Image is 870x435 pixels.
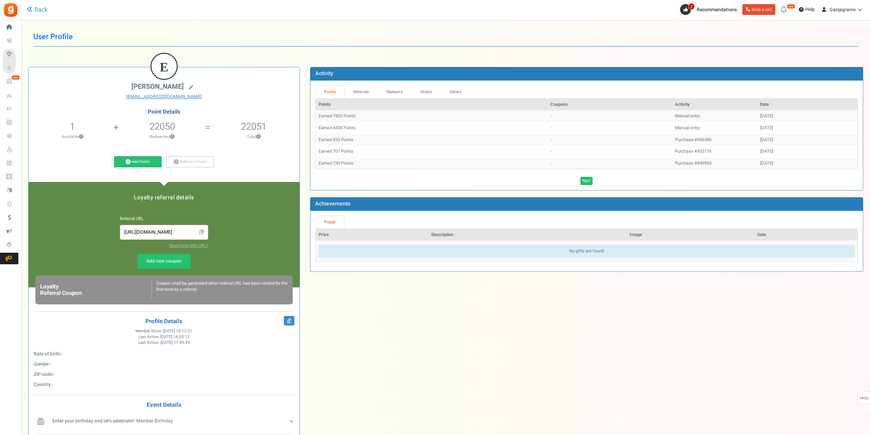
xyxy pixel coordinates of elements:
div: [DATE] [760,148,855,155]
a: Book a call [742,4,775,15]
span: Member Since : [135,328,192,334]
h6: Referral URL [120,217,208,221]
td: - [548,146,672,157]
a: Next [580,177,593,185]
div: [DATE] [760,113,855,119]
span: - Member Birthday [52,417,173,424]
b: Gender [34,361,49,368]
b: ZIP code [34,371,52,378]
td: - [548,122,672,134]
a: Add new coupon [138,254,191,269]
td: Earned 730 Points [316,157,548,169]
td: Earned 835 Points [316,134,548,146]
figcaption: E [151,54,177,80]
p: Redeemed [120,134,205,140]
b: Date of birth [34,350,60,357]
button: ? [256,135,261,139]
h5: Loyalty referral details [35,195,293,201]
th: Description [429,229,627,241]
span: Manual entry [675,124,700,131]
td: Earned 707 Points [316,146,548,157]
span: Manual entry [675,113,700,119]
i: Edit Profile [284,316,294,325]
b: Country [34,381,51,388]
a: Others [441,86,470,98]
th: Image [627,229,754,241]
td: Purchase #453176 [672,146,757,157]
a: Orders [412,86,441,98]
span: - [50,361,51,368]
div: No gifts are found [319,245,855,257]
b: Enter your birthday and let's celebrate! [52,417,134,424]
span: Last Active : [139,334,190,340]
h4: Profile Details [34,318,294,325]
h6: Loyalty Referral Coupon [40,284,151,296]
h4: Event Details [34,402,294,408]
div: Coupon shall be generated when referral URL has been visited for the first time by a referral [151,280,288,300]
th: Coupons [548,99,672,111]
a: Referrals [344,86,378,98]
span: 1 [70,120,75,133]
a: Add Points [114,156,162,168]
h5: 22050 [149,121,175,132]
th: Activity [672,99,757,111]
a: Need help with URL? [169,242,208,249]
h1: User Profile [33,27,858,47]
span: 2 [688,3,695,10]
p: : [34,361,294,368]
p: : [34,381,294,388]
div: [DATE] [760,160,855,167]
th: Prize [316,229,429,241]
h4: Point Details [29,109,300,115]
div: [DATE] [760,125,855,131]
p: Available [32,134,113,140]
span: Ganjagrams [829,6,856,13]
span: Click to Copy [196,227,207,238]
p: Total [211,134,296,140]
b: Achievements [315,200,350,208]
h5: 22051 [241,121,267,132]
a: New [3,76,18,87]
a: Help [796,4,818,15]
span: - [53,371,54,378]
div: [DATE] [760,137,855,143]
p: : [34,371,294,378]
td: Earned 7800 Points [316,110,548,122]
span: - [61,350,63,357]
td: - [548,157,672,169]
a: Prizes [316,216,344,229]
td: Earned 6450 Points [316,122,548,134]
th: Date [755,229,857,241]
img: Gratisfaction [3,2,18,18]
td: - [548,110,672,122]
span: - [52,381,53,388]
button: ? [170,135,175,139]
span: [DATE] 18:12:31 [163,328,192,334]
span: Help [804,6,815,13]
em: New [11,75,20,80]
a: Points [316,86,345,98]
a: [EMAIL_ADDRESS][DOMAIN_NAME] [34,94,294,100]
b: Activity [315,69,333,78]
span: [DATE] 11:45:44 [161,340,190,346]
td: - [548,134,672,146]
a: Redeems [378,86,412,98]
th: Date [757,99,857,111]
th: Points [316,99,548,111]
a: Subtract Points [166,156,214,168]
td: Purchase #456380 [672,134,757,146]
span: Recommendations [697,6,737,13]
td: Purchase #449954 [672,157,757,169]
span: [DATE] 16:03:13 [160,334,190,340]
em: New [787,4,795,9]
a: 2 Recommendations [680,4,740,15]
button: ? [79,135,83,139]
span: FAQs [859,392,869,405]
span: Last Action : [138,340,190,346]
p: : [34,351,294,357]
span: [PERSON_NAME] [131,82,184,91]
